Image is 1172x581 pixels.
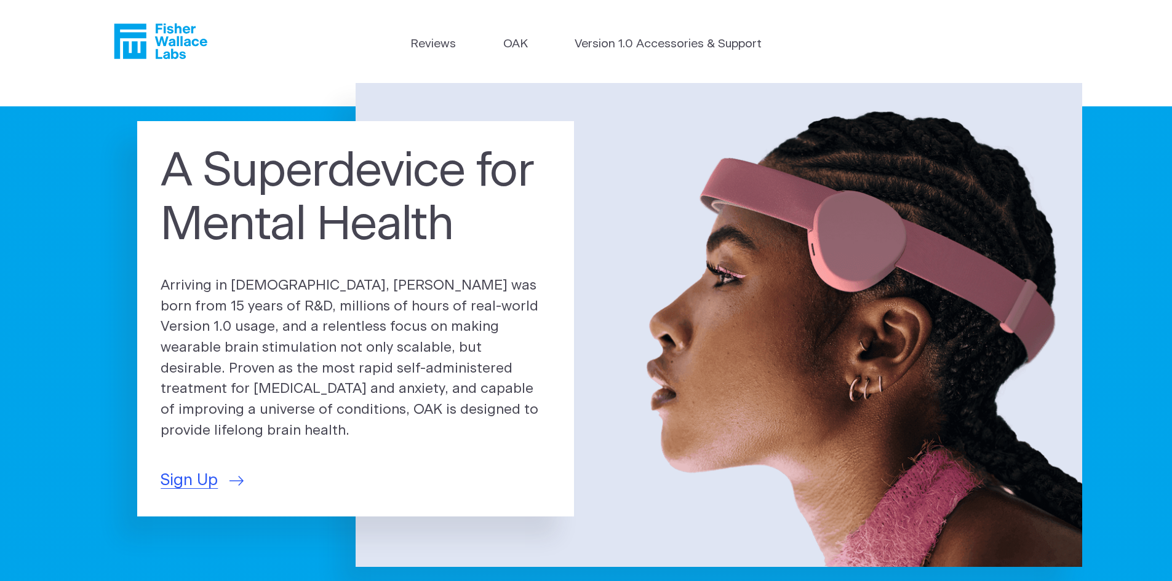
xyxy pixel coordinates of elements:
a: Reviews [410,36,456,53]
a: Fisher Wallace [114,23,207,59]
h1: A Superdevice for Mental Health [161,145,551,253]
a: OAK [503,36,528,53]
p: Arriving in [DEMOGRAPHIC_DATA], [PERSON_NAME] was born from 15 years of R&D, millions of hours of... [161,275,551,441]
a: Version 1.0 Accessories & Support [575,36,762,53]
span: Sign Up [161,468,218,492]
a: Sign Up [161,468,244,492]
